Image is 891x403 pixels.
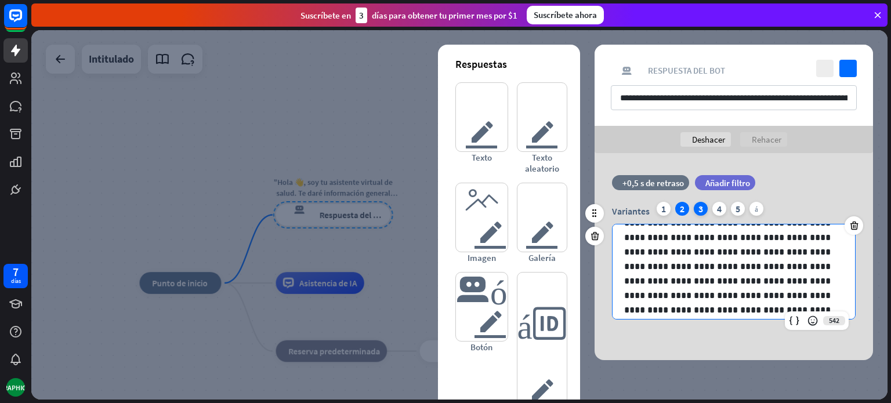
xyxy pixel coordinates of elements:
font: días [11,277,21,285]
font: 7 [13,264,19,279]
font: +0,5 s de retraso [622,177,684,188]
font: más [755,205,758,212]
font: Suscríbete ahora [534,9,597,20]
a: 7 días [3,264,28,288]
font: días para obtener tu primer mes por $1 [372,10,517,21]
font: Añadir filtro [705,177,750,188]
font: 1 [661,203,666,215]
font: Respuesta del bot [648,65,725,76]
font: 5 [736,203,740,215]
font: 3 [698,203,703,215]
font: Deshacer [692,134,725,145]
font: respuesta del bot de bloqueo [611,66,642,76]
font: 3 [359,10,364,21]
font: Variantes [612,205,650,217]
font: Rehacer [752,134,781,145]
font: 2 [680,203,684,215]
font: 4 [717,203,722,215]
font: Suscríbete en [300,10,351,21]
button: Abrir el widget de chat LiveChat [9,5,44,39]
